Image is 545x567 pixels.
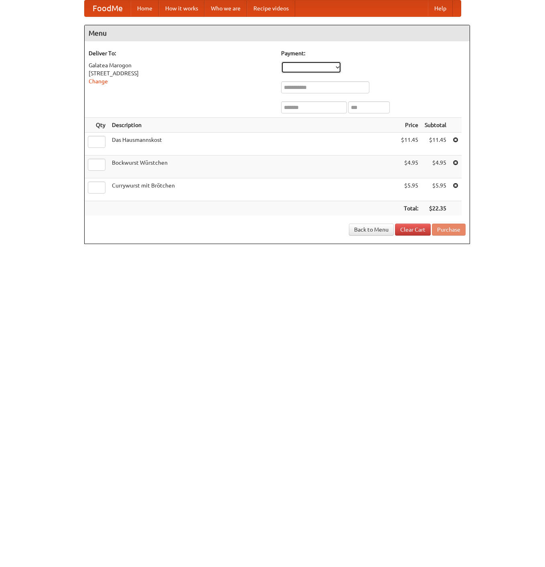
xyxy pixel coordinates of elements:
[421,133,450,155] td: $11.45
[247,0,295,16] a: Recipe videos
[281,49,466,57] h5: Payment:
[109,133,398,155] td: Das Hausmannskost
[398,155,421,178] td: $4.95
[109,178,398,201] td: Currywurst mit Brötchen
[131,0,159,16] a: Home
[89,61,273,69] div: Galatea Marogon
[398,201,421,216] th: Total:
[89,49,273,57] h5: Deliver To:
[85,118,109,133] th: Qty
[432,224,466,236] button: Purchase
[85,0,131,16] a: FoodMe
[395,224,431,236] a: Clear Cart
[398,178,421,201] td: $5.95
[421,178,450,201] td: $5.95
[398,133,421,155] td: $11.45
[89,78,108,85] a: Change
[421,201,450,216] th: $22.35
[85,25,470,41] h4: Menu
[421,155,450,178] td: $4.95
[398,118,421,133] th: Price
[109,155,398,178] td: Bockwurst Würstchen
[428,0,453,16] a: Help
[205,0,247,16] a: Who we are
[89,69,273,77] div: [STREET_ADDRESS]
[349,224,394,236] a: Back to Menu
[109,118,398,133] th: Description
[421,118,450,133] th: Subtotal
[159,0,205,16] a: How it works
